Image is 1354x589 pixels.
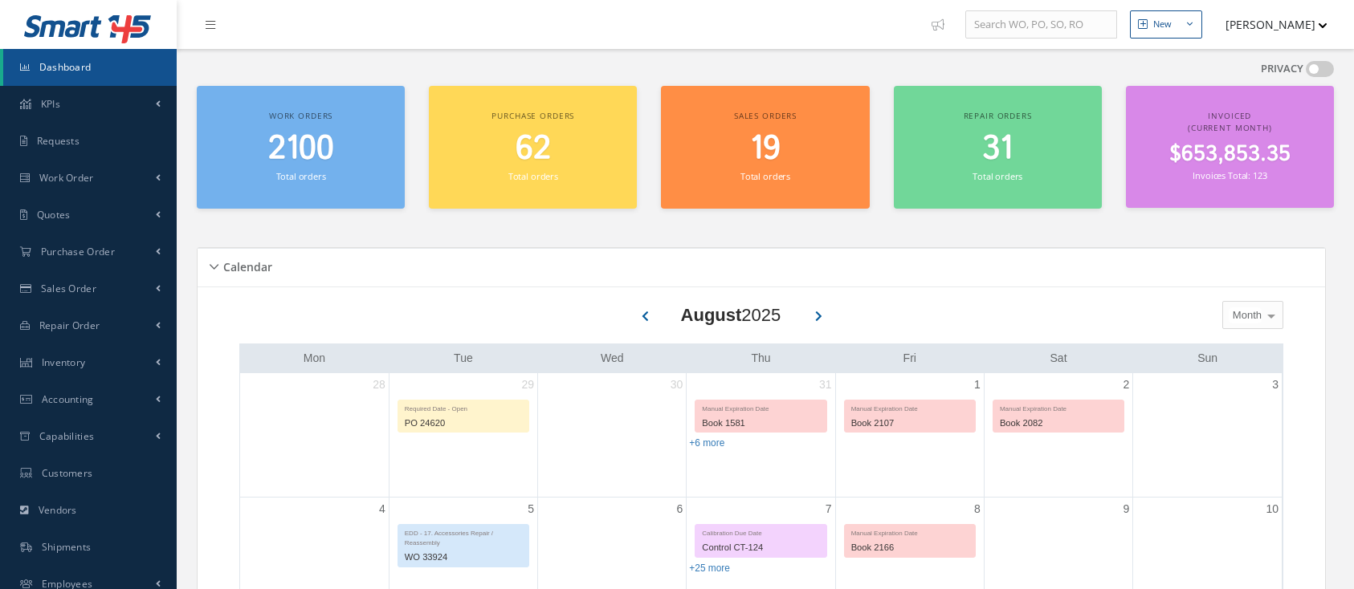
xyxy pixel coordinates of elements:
[369,373,389,396] a: July 28, 2025
[42,392,94,406] span: Accounting
[734,110,797,121] span: Sales orders
[748,348,773,368] a: Thursday
[389,373,537,498] td: July 29, 2025
[197,86,405,209] a: Work orders 2100 Total orders
[1047,348,1071,368] a: Saturday
[451,348,476,368] a: Tuesday
[269,110,332,121] span: Work orders
[687,373,835,498] td: July 31, 2025
[1194,348,1221,368] a: Sunday
[661,86,869,209] a: Sales orders 19 Total orders
[973,170,1022,182] small: Total orders
[845,525,975,538] div: Manual Expiration Date
[835,373,984,498] td: August 1, 2025
[597,348,627,368] a: Wednesday
[41,282,96,295] span: Sales Order
[240,373,389,498] td: July 28, 2025
[39,503,77,517] span: Vendors
[740,170,790,182] small: Total orders
[42,540,92,554] span: Shipments
[984,373,1132,498] td: August 2, 2025
[1269,373,1282,396] a: August 3, 2025
[41,245,115,258] span: Purchase Order
[993,400,1124,414] div: Manual Expiration Date
[42,466,93,480] span: Customers
[900,348,920,368] a: Friday
[398,400,528,414] div: Required Date - Open
[964,110,1032,121] span: Repair orders
[1261,61,1303,77] label: PRIVACY
[1119,373,1132,396] a: August 2, 2025
[300,348,328,368] a: Monday
[398,525,528,548] div: EDD - 17. Accessories Repair / Reassembly
[965,10,1117,39] input: Search WO, PO, SO, RO
[971,498,984,521] a: August 8, 2025
[39,171,94,185] span: Work Order
[39,60,92,74] span: Dashboard
[894,86,1102,209] a: Repair orders 31 Total orders
[695,400,826,414] div: Manual Expiration Date
[1169,139,1291,170] span: $653,853.35
[750,126,781,172] span: 19
[37,208,71,221] span: Quotes
[39,319,100,332] span: Repair Order
[816,373,835,396] a: July 31, 2025
[667,373,687,396] a: July 30, 2025
[1210,9,1327,40] button: [PERSON_NAME]
[524,498,537,521] a: August 5, 2025
[971,373,984,396] a: August 1, 2025
[268,126,334,172] span: 2100
[1188,122,1272,133] span: (Current Month)
[1130,10,1202,39] button: New
[845,414,975,433] div: Book 2107
[1153,18,1172,31] div: New
[491,110,574,121] span: Purchase orders
[538,373,687,498] td: July 30, 2025
[1133,373,1282,498] td: August 3, 2025
[518,373,537,396] a: July 29, 2025
[689,437,724,449] a: Show 6 more events
[398,548,528,567] div: WO 33924
[3,49,177,86] a: Dashboard
[845,538,975,557] div: Book 2166
[845,400,975,414] div: Manual Expiration Date
[1208,110,1251,121] span: Invoiced
[508,170,558,182] small: Total orders
[398,414,528,433] div: PO 24620
[1126,86,1334,208] a: Invoiced (Current Month) $653,853.35 Invoices Total: 123
[695,525,826,538] div: Calibration Due Date
[1229,307,1262,323] span: Month
[681,305,742,325] b: August
[376,498,389,521] a: August 4, 2025
[1119,498,1132,521] a: August 9, 2025
[695,414,826,433] div: Book 1581
[218,255,272,274] h5: Calendar
[1262,498,1282,521] a: August 10, 2025
[695,538,826,557] div: Control CT-124
[429,86,637,209] a: Purchase orders 62 Total orders
[822,498,835,521] a: August 7, 2025
[276,170,326,182] small: Total orders
[37,134,80,148] span: Requests
[516,126,551,172] span: 62
[681,302,781,328] div: 2025
[41,97,60,111] span: KPIs
[982,126,1013,172] span: 31
[689,563,730,574] a: Show 25 more events
[993,414,1124,433] div: Book 2082
[1193,169,1266,181] small: Invoices Total: 123
[39,429,95,443] span: Capabilities
[42,355,86,369] span: Inventory
[674,498,687,521] a: August 6, 2025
